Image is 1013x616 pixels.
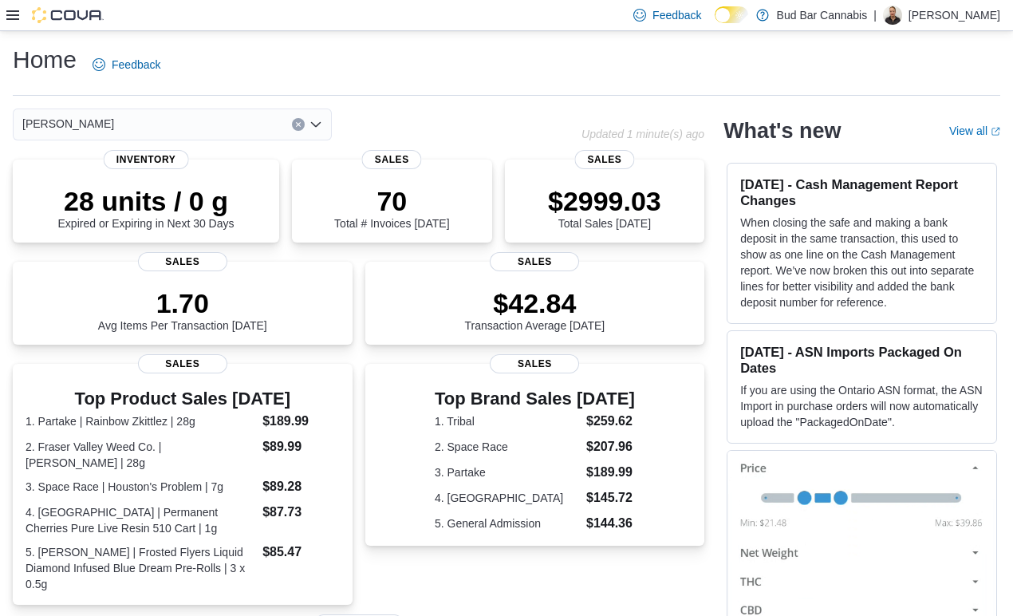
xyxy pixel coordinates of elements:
p: 28 units / 0 g [58,185,235,217]
dt: 5. General Admission [435,515,580,531]
p: 70 [334,185,449,217]
dd: $259.62 [586,412,635,431]
span: Dark Mode [715,23,715,24]
span: Inventory [104,150,189,169]
dd: $89.99 [262,437,339,456]
span: Feedback [652,7,701,23]
dd: $144.36 [586,514,635,533]
h3: Top Brand Sales [DATE] [435,389,635,409]
div: Total # Invoices [DATE] [334,185,449,230]
a: View allExternal link [949,124,1000,137]
div: Total Sales [DATE] [548,185,661,230]
div: Transaction Average [DATE] [465,287,605,332]
button: Open list of options [309,118,322,131]
dt: 1. Partake | Rainbow Zkittlez | 28g [26,413,256,429]
span: Sales [138,252,227,271]
p: 1.70 [98,287,267,319]
dt: 3. Partake [435,464,580,480]
div: Avg Items Per Transaction [DATE] [98,287,267,332]
span: Feedback [112,57,160,73]
dt: 4. [GEOGRAPHIC_DATA] | Permanent Cherries Pure Live Resin 510 Cart | 1g [26,504,256,536]
input: Dark Mode [715,6,748,23]
h3: [DATE] - Cash Management Report Changes [740,176,983,208]
span: [PERSON_NAME] [22,114,114,133]
dd: $189.99 [586,463,635,482]
p: $2999.03 [548,185,661,217]
h3: [DATE] - ASN Imports Packaged On Dates [740,344,983,376]
h3: Top Product Sales [DATE] [26,389,340,409]
dt: 2. Space Race [435,439,580,455]
span: Sales [138,354,227,373]
span: Sales [362,150,422,169]
dt: 1. Tribal [435,413,580,429]
dt: 4. [GEOGRAPHIC_DATA] [435,490,580,506]
p: Bud Bar Cannabis [777,6,868,25]
dt: 3. Space Race | Houston's Problem | 7g [26,479,256,495]
div: Stephanie M [883,6,902,25]
dd: $89.28 [262,477,339,496]
dd: $189.99 [262,412,339,431]
h1: Home [13,44,77,76]
dd: $207.96 [586,437,635,456]
p: Updated 1 minute(s) ago [581,128,704,140]
a: Feedback [86,49,167,81]
p: $42.84 [465,287,605,319]
span: Sales [490,354,579,373]
h2: What's new [723,118,841,144]
dt: 2. Fraser Valley Weed Co. | [PERSON_NAME] | 28g [26,439,256,471]
span: Sales [490,252,579,271]
p: [PERSON_NAME] [909,6,1000,25]
p: If you are using the Ontario ASN format, the ASN Import in purchase orders will now automatically... [740,382,983,430]
div: Expired or Expiring in Next 30 Days [58,185,235,230]
dt: 5. [PERSON_NAME] | Frosted Flyers Liquid Diamond Infused Blue Dream Pre-Rolls | 3 x 0.5g [26,544,256,592]
svg: External link [991,127,1000,136]
p: When closing the safe and making a bank deposit in the same transaction, this used to show as one... [740,215,983,310]
dd: $87.73 [262,503,339,522]
span: Sales [574,150,634,169]
dd: $85.47 [262,543,339,562]
button: Clear input [292,118,305,131]
dd: $145.72 [586,488,635,507]
p: | [873,6,877,25]
img: Cova [32,7,104,23]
